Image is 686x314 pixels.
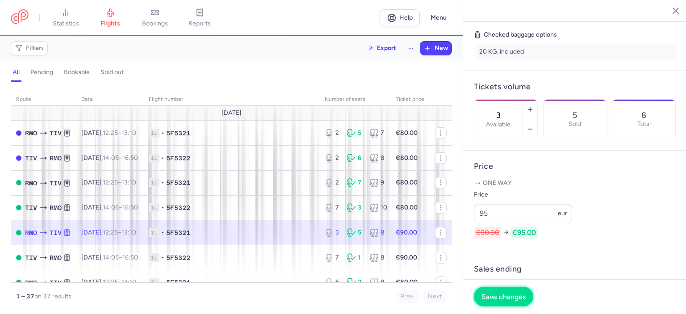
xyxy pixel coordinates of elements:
span: 5F5322 [166,154,190,163]
span: [DATE], [81,254,138,261]
div: 9 [370,178,385,187]
h4: Sales ending [474,264,522,274]
div: 5 [347,129,362,138]
p: One way [474,179,676,188]
strong: €90.00 [396,254,417,261]
span: RMO [50,203,62,213]
input: --- [474,204,572,223]
span: 1L [149,129,159,138]
h4: all [13,68,20,76]
span: RMO [25,178,37,188]
th: number of seats [319,93,390,106]
span: Save changes [481,293,526,301]
span: • [161,203,164,212]
span: TIV [25,203,37,213]
span: 1L [149,178,159,187]
div: 5 [347,228,362,237]
span: RMO [25,128,37,138]
h4: sold out [100,68,124,76]
time: 13:10 [121,278,136,286]
span: [DATE] [222,109,242,117]
div: 2 [347,278,362,287]
h4: pending [30,68,53,76]
div: 7 [370,129,385,138]
span: flights [100,20,120,28]
span: RMO [25,228,37,238]
a: Help [380,9,420,26]
span: 1L [149,253,159,262]
a: reports [177,8,222,28]
div: 3 [347,203,362,212]
div: 2 [325,129,340,138]
strong: €80.00 [396,278,418,286]
span: RMO [50,253,62,263]
span: statistics [53,20,79,28]
button: Menu [425,9,452,26]
div: 8 [370,253,385,262]
strong: €80.00 [396,154,418,162]
th: Ticket price [390,93,430,106]
span: [DATE], [81,229,136,236]
span: TIV [25,253,37,263]
strong: €80.00 [396,129,418,137]
span: 1L [149,228,159,237]
span: Export [377,45,396,51]
span: 5F5321 [166,129,190,138]
span: eur [558,209,567,217]
p: 5 [573,111,577,120]
h4: Price [474,161,676,172]
span: on 37 results [34,293,71,300]
time: 14:05 [103,204,119,211]
time: 12:25 [103,278,118,286]
strong: €80.00 [396,179,418,186]
span: RMO [50,153,62,163]
span: TIV [50,128,62,138]
div: 7 [325,253,340,262]
div: 8 [370,278,385,287]
time: 13:10 [121,129,136,137]
span: – [103,229,136,236]
div: 6 [347,154,362,163]
span: 5F5321 [166,228,190,237]
li: 20 KG, included [474,44,676,60]
div: 8 [370,228,385,237]
span: €90.00 [474,227,501,239]
time: 16:50 [122,204,138,211]
div: 2 [325,178,340,187]
span: [DATE], [81,154,138,162]
strong: €90.00 [396,229,417,236]
a: CitizenPlane red outlined logo [11,9,29,26]
span: 5F5321 [166,278,190,287]
span: €95.00 [510,227,538,239]
a: bookings [133,8,177,28]
time: 12:25 [103,179,118,186]
h4: bookable [64,68,90,76]
strong: €80.00 [396,204,418,211]
span: – [103,254,138,261]
span: [DATE], [81,278,136,286]
span: [DATE], [81,129,136,137]
button: Export [362,41,402,55]
time: 16:50 [122,154,138,162]
span: – [103,154,138,162]
strong: 1 – 37 [16,293,34,300]
span: Help [399,14,413,21]
span: 1L [149,278,159,287]
span: 5F5322 [166,253,190,262]
span: TIV [50,178,62,188]
span: 5F5322 [166,203,190,212]
span: [DATE], [81,204,138,211]
span: – [103,179,136,186]
h4: Tickets volume [474,82,676,92]
span: – [103,129,136,137]
h5: Checked baggage options [474,29,676,40]
time: 16:50 [122,254,138,261]
time: 13:10 [121,229,136,236]
span: 1L [149,154,159,163]
div: 2 [325,154,340,163]
time: 14:05 [103,154,119,162]
button: Prev. [396,290,419,303]
th: Flight number [143,93,319,106]
span: • [161,129,164,138]
button: Filters [11,42,47,55]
